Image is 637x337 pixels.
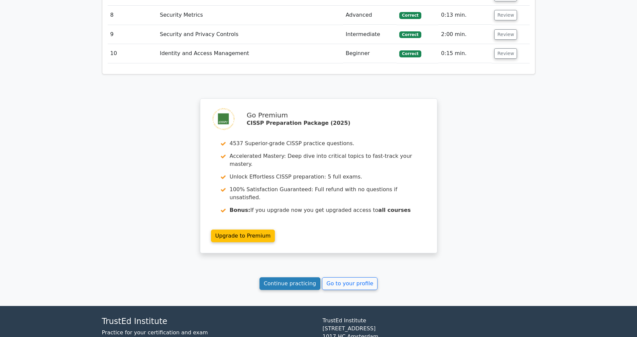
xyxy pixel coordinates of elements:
td: 0:13 min. [438,6,492,25]
a: Continue practicing [259,277,321,290]
td: 2:00 min. [438,25,492,44]
td: Security Metrics [157,6,343,25]
button: Review [494,48,517,59]
td: Beginner [343,44,397,63]
td: 8 [108,6,157,25]
button: Review [494,29,517,40]
span: Correct [399,12,421,19]
a: Go to your profile [322,277,378,290]
td: Advanced [343,6,397,25]
a: Practice for your certification and exam [102,329,208,336]
td: 10 [108,44,157,63]
span: Correct [399,50,421,57]
span: Correct [399,31,421,38]
button: Review [494,10,517,20]
a: Upgrade to Premium [211,230,275,242]
td: 9 [108,25,157,44]
h4: TrustEd Institute [102,317,315,326]
td: Intermediate [343,25,397,44]
td: 0:15 min. [438,44,492,63]
td: Identity and Access Management [157,44,343,63]
td: Security and Privacy Controls [157,25,343,44]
